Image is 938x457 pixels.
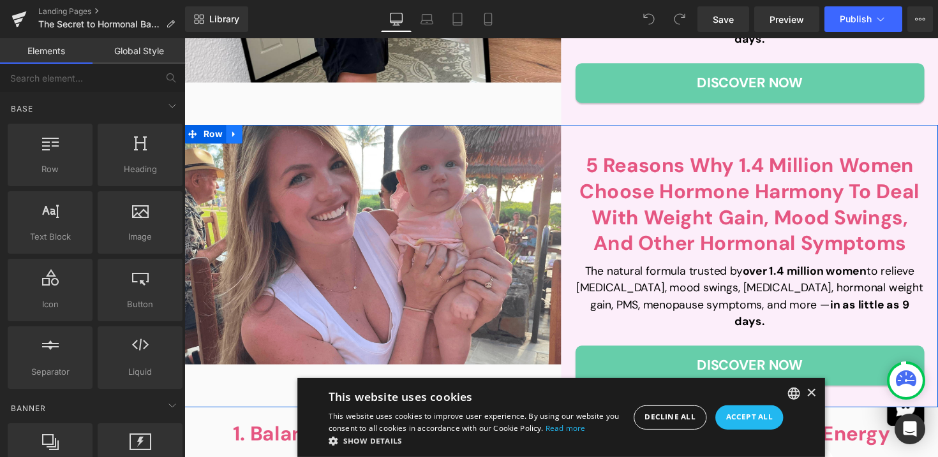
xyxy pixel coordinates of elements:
div: Show details [148,406,454,419]
div: Close [637,359,647,368]
div: Accept all [544,376,614,400]
div: Cookie consent dialog [116,348,657,429]
a: Discover Now [401,315,758,356]
span: Banner [10,402,47,414]
a: Expand / Collapse [43,89,59,108]
a: Tablet [442,6,473,32]
span: Row [17,89,43,108]
a: Global Style [93,38,185,64]
span: Library [209,13,239,25]
span: Heading [101,163,179,176]
a: Discover Now [401,25,758,66]
span: Publish [840,14,872,24]
a: Laptop [412,6,442,32]
div: This website uses cookies [148,356,422,375]
a: Landing Pages [38,6,185,17]
a: Desktop [381,6,412,32]
button: Publish [824,6,902,32]
h2: 1. Balances the 3 Hormones That Control Weight, Mood, and Energy [3,391,769,419]
span: Base [10,103,34,115]
span: Separator [11,365,89,379]
div: Decline all [460,376,535,400]
span: Row [11,163,89,176]
span: Icon [11,298,89,311]
a: Read more, opens a new window [370,394,411,405]
span: Preview [770,13,804,26]
span: Liquid [101,365,179,379]
span: Show details [163,407,223,418]
span: This website uses cookies to improve user experience. By using our website you consent to all coo... [148,382,445,405]
a: Preview [754,6,819,32]
span: Discover Now [525,324,633,347]
strong: over 1.4 million women [572,231,699,246]
strong: in as little as 9 days. [563,265,743,298]
button: More [907,6,933,32]
span: Image [101,230,179,243]
b: 5 Reasons Why 1.4 Million Women Choose Hormone Harmony To Deal With Weight Gain, Mood Swings, And... [405,117,754,223]
span: Button [101,298,179,311]
span: Save [713,13,734,26]
span: The Secret to Hormonal Balance for Women [38,19,161,29]
a: New Library [185,6,248,32]
p: The natural formula trusted by to relieve [MEDICAL_DATA], mood swings, [MEDICAL_DATA], hormonal w... [401,230,758,299]
button: Redo [667,6,692,32]
button: Undo [636,6,662,32]
div: Open Intercom Messenger [895,414,925,444]
a: Mobile [473,6,503,32]
span: Discover Now [525,34,633,57]
span: Text Block [11,230,89,243]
